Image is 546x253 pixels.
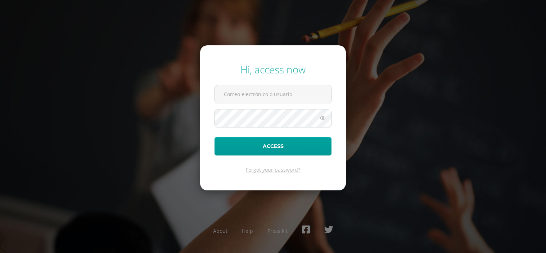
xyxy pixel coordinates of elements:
a: Press kit [267,227,288,234]
div: Hi, access now [215,63,331,76]
a: About [213,227,227,234]
input: Correo electrónico o usuario [215,85,331,103]
a: Help [242,227,253,234]
button: Access [215,137,331,155]
a: Forgot your password? [246,166,300,173]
